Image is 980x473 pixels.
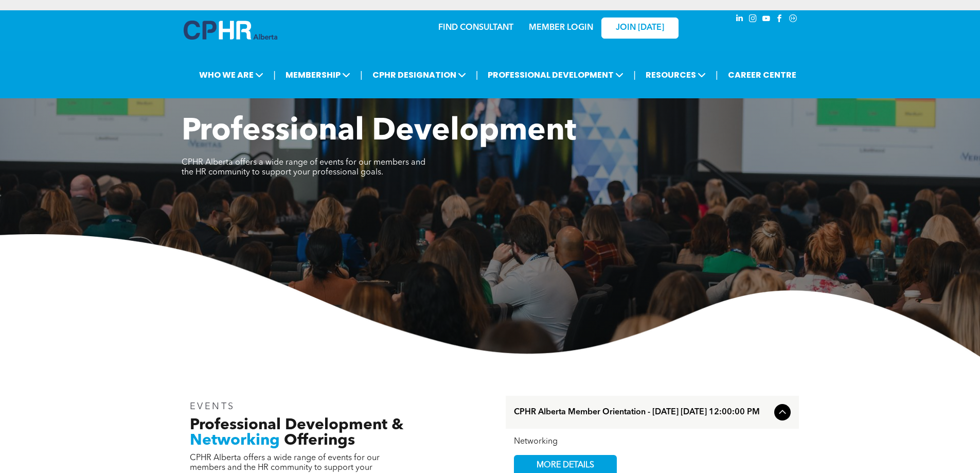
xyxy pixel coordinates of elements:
span: Professional Development & [190,417,403,433]
span: Offerings [284,433,355,448]
span: Networking [190,433,280,448]
div: Networking [514,437,791,447]
span: WHO WE ARE [196,65,266,84]
li: | [633,64,636,85]
a: MEMBER LOGIN [529,24,593,32]
span: CPHR Alberta Member Orientation - [DATE] [DATE] 12:00:00 PM [514,408,770,417]
span: Professional Development [182,116,576,147]
span: PROFESSIONAL DEVELOPMENT [485,65,627,84]
a: FIND CONSULTANT [438,24,513,32]
span: CPHR Alberta offers a wide range of events for our members and the HR community to support your p... [182,159,425,177]
span: JOIN [DATE] [616,23,664,33]
li: | [476,64,478,85]
img: A blue and white logo for cp alberta [184,21,277,40]
a: Social network [788,13,799,27]
li: | [716,64,718,85]
span: CPHR DESIGNATION [369,65,469,84]
a: youtube [761,13,772,27]
a: instagram [747,13,759,27]
a: CAREER CENTRE [725,65,799,84]
a: linkedin [734,13,745,27]
span: EVENTS [190,402,236,411]
a: JOIN [DATE] [601,17,679,39]
li: | [360,64,363,85]
a: facebook [774,13,786,27]
span: MEMBERSHIP [282,65,353,84]
span: RESOURCES [643,65,709,84]
li: | [273,64,276,85]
